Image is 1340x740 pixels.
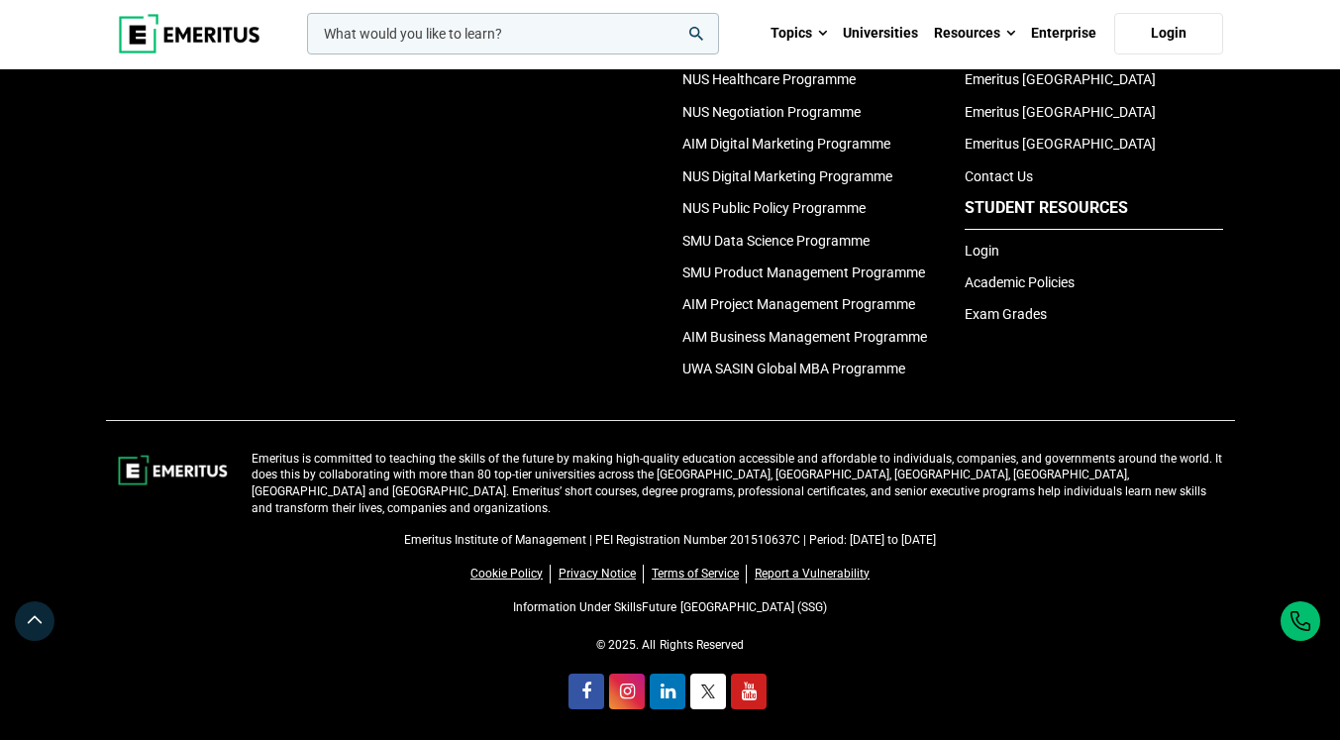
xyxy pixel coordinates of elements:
input: woocommerce-product-search-field-0 [307,13,719,54]
img: twitter [701,685,715,698]
a: Emeritus [GEOGRAPHIC_DATA] [965,71,1156,87]
a: youtube [731,674,767,709]
a: AIM Project Management Programme [682,296,915,312]
a: Exam Grades [965,306,1047,322]
a: SMU Product Management Programme [682,264,925,280]
a: Information Under SkillsFuture [GEOGRAPHIC_DATA] (SSG) [513,600,826,614]
a: Login [1114,13,1223,54]
a: Cookie Policy [470,565,551,583]
p: © 2025. All Rights Reserved [118,637,1223,654]
a: NUS Negotiation Programme [682,104,861,120]
p: Emeritus Institute of Management | PEI Registration Number 201510637C | Period: [DATE] to [DATE] [118,532,1223,549]
a: Privacy Notice [559,565,644,583]
img: footer-logo [118,451,228,490]
a: Login [965,243,999,259]
a: facebook [568,674,604,709]
a: NUS Digital Marketing Programme [682,168,892,184]
a: NUS Healthcare Programme [682,71,856,87]
a: instagram [609,674,645,709]
a: Emeritus [GEOGRAPHIC_DATA] [965,104,1156,120]
a: SMU Data Science Programme [682,233,870,249]
a: UWA SASIN Global MBA Programme [682,361,905,376]
p: Emeritus is committed to teaching the skills of the future by making high-quality education acces... [252,451,1223,517]
a: twitter [690,674,726,709]
a: linkedin [650,674,685,709]
a: AIM Digital Marketing Programme [682,136,890,152]
a: AIM Business Management Programme [682,329,927,345]
a: Academic Policies [965,274,1075,290]
a: Report a Vulnerability [755,565,870,583]
a: NUS Public Policy Programme [682,200,866,216]
a: Terms of Service [652,565,747,583]
a: Emeritus [GEOGRAPHIC_DATA] [965,136,1156,152]
a: Contact Us [965,168,1033,184]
